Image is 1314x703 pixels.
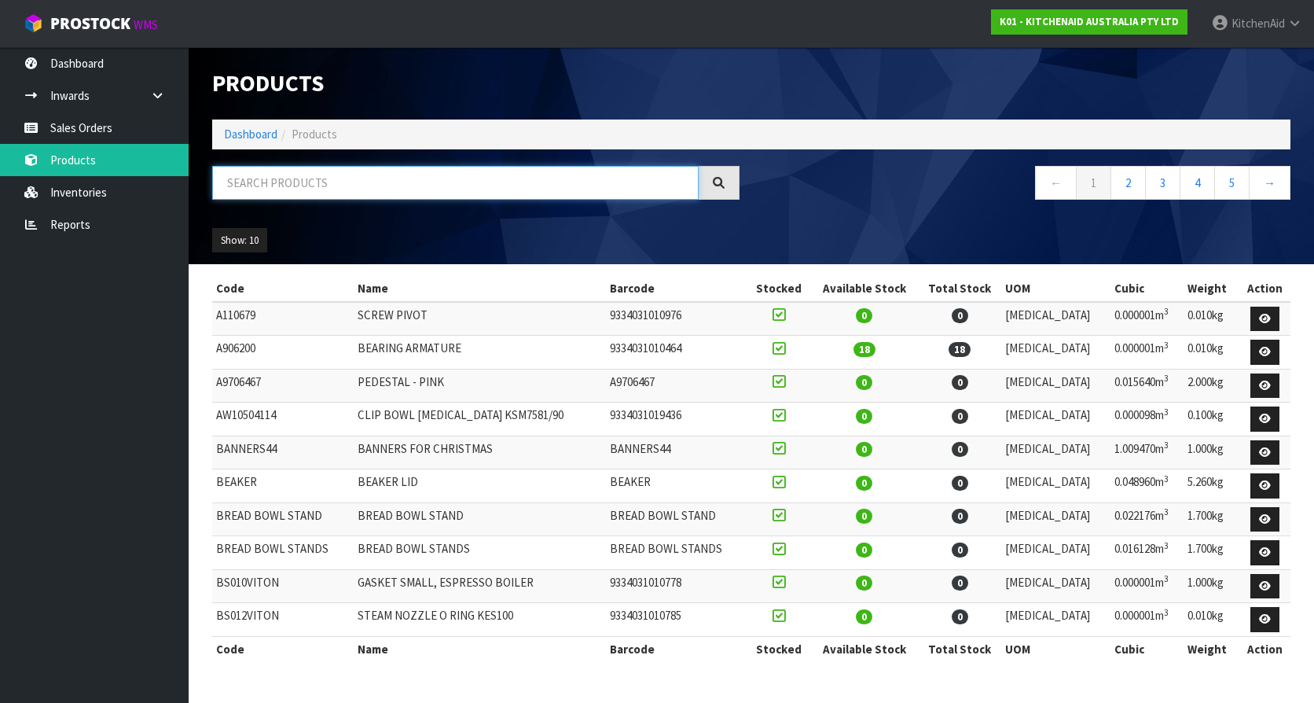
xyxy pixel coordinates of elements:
[1001,276,1110,301] th: UOM
[810,276,918,301] th: Available Stock
[1239,636,1290,661] th: Action
[212,276,354,301] th: Code
[1110,603,1184,637] td: 0.000001m
[1164,473,1169,484] sup: 3
[212,469,354,503] td: BEAKER
[354,536,606,570] td: BREAD BOWL STANDS
[952,509,968,524] span: 0
[1164,340,1169,351] sup: 3
[606,502,747,536] td: BREAD BOWL STAND
[1164,540,1169,551] sup: 3
[763,166,1290,204] nav: Page navigation
[1239,276,1290,301] th: Action
[1110,536,1184,570] td: 0.016128m
[354,276,606,301] th: Name
[918,636,1001,661] th: Total Stock
[952,576,968,591] span: 0
[1110,166,1146,200] a: 2
[856,609,872,624] span: 0
[354,403,606,436] td: CLIP BOWL [MEDICAL_DATA] KSM7581/90
[1110,336,1184,370] td: 0.000001m
[1164,407,1169,418] sup: 3
[1145,166,1180,200] a: 3
[952,543,968,558] span: 0
[50,13,130,34] span: ProStock
[1184,276,1239,301] th: Weight
[1164,607,1169,618] sup: 3
[212,569,354,603] td: BS010VITON
[606,302,747,336] td: 9334031010976
[856,308,872,323] span: 0
[354,369,606,403] td: PEDESTAL - PINK
[606,276,747,301] th: Barcode
[1110,276,1184,301] th: Cubic
[1164,373,1169,384] sup: 3
[856,442,872,457] span: 0
[1110,403,1184,436] td: 0.000098m
[747,276,810,301] th: Stocked
[1164,573,1169,584] sup: 3
[1110,502,1184,536] td: 0.022176m
[212,536,354,570] td: BREAD BOWL STANDS
[354,603,606,637] td: STEAM NOZZLE O RING KES100
[1001,469,1110,503] td: [MEDICAL_DATA]
[292,127,337,142] span: Products
[606,636,747,661] th: Barcode
[606,536,747,570] td: BREAD BOWL STANDS
[1184,369,1239,403] td: 2.000kg
[354,336,606,370] td: BEARING ARMATURE
[224,127,277,142] a: Dashboard
[1110,569,1184,603] td: 0.000001m
[212,166,699,200] input: Search products
[606,403,747,436] td: 9334031019436
[1164,506,1169,517] sup: 3
[1001,603,1110,637] td: [MEDICAL_DATA]
[856,509,872,524] span: 0
[354,302,606,336] td: SCREW PIVOT
[1001,403,1110,436] td: [MEDICAL_DATA]
[24,13,43,33] img: cube-alt.png
[1180,166,1215,200] a: 4
[606,369,747,403] td: A9706467
[952,442,968,457] span: 0
[856,476,872,491] span: 0
[354,469,606,503] td: BEAKER LID
[606,469,747,503] td: BEAKER
[952,409,968,424] span: 0
[212,228,267,253] button: Show: 10
[1001,436,1110,469] td: [MEDICAL_DATA]
[856,409,872,424] span: 0
[1184,536,1239,570] td: 1.700kg
[1184,569,1239,603] td: 1.000kg
[1110,369,1184,403] td: 0.015640m
[1035,166,1077,200] a: ←
[212,636,354,661] th: Code
[1110,436,1184,469] td: 1.009470m
[952,609,968,624] span: 0
[1000,15,1179,28] strong: K01 - KITCHENAID AUSTRALIA PTY LTD
[1001,336,1110,370] td: [MEDICAL_DATA]
[952,308,968,323] span: 0
[949,342,971,357] span: 18
[952,476,968,491] span: 0
[1076,166,1111,200] a: 1
[212,502,354,536] td: BREAD BOWL STAND
[1214,166,1250,200] a: 5
[1184,336,1239,370] td: 0.010kg
[1184,502,1239,536] td: 1.700kg
[354,636,606,661] th: Name
[212,302,354,336] td: A110679
[1249,166,1290,200] a: →
[354,569,606,603] td: GASKET SMALL, ESPRESSO BOILER
[1164,306,1169,317] sup: 3
[1001,502,1110,536] td: [MEDICAL_DATA]
[1001,636,1110,661] th: UOM
[212,369,354,403] td: A9706467
[856,543,872,558] span: 0
[134,17,158,32] small: WMS
[606,603,747,637] td: 9334031010785
[810,636,918,661] th: Available Stock
[354,436,606,469] td: BANNERS FOR CHRISTMAS
[1001,569,1110,603] td: [MEDICAL_DATA]
[952,375,968,390] span: 0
